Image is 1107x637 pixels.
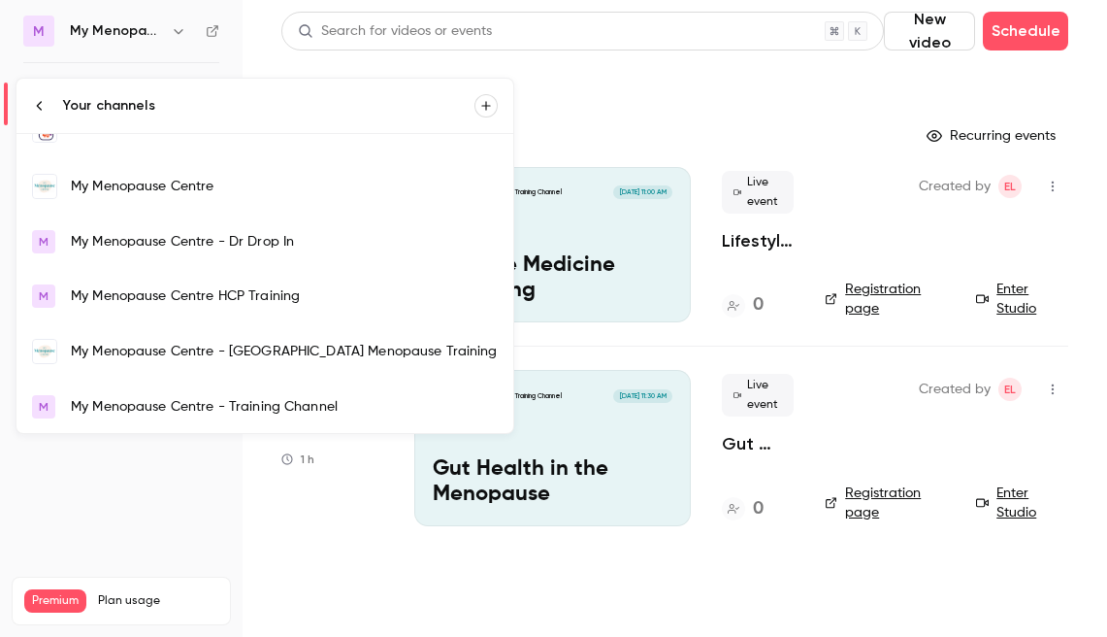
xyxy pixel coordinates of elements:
span: M [39,233,49,251]
div: My Menopause Centre - [GEOGRAPHIC_DATA] Menopause Training [71,342,498,361]
div: My Menopause Centre - Training Channel [71,397,498,417]
img: My Menopause Centre [33,175,56,198]
div: My Menopause Centre - Dr Drop In [71,232,498,251]
div: Your channels [63,96,474,116]
span: M [39,398,49,416]
span: M [39,287,49,305]
div: My Menopause Centre [71,177,498,196]
img: My Menopause Centre - Indonesia Menopause Training [33,340,56,363]
div: My Menopause Centre HCP Training [71,286,498,306]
